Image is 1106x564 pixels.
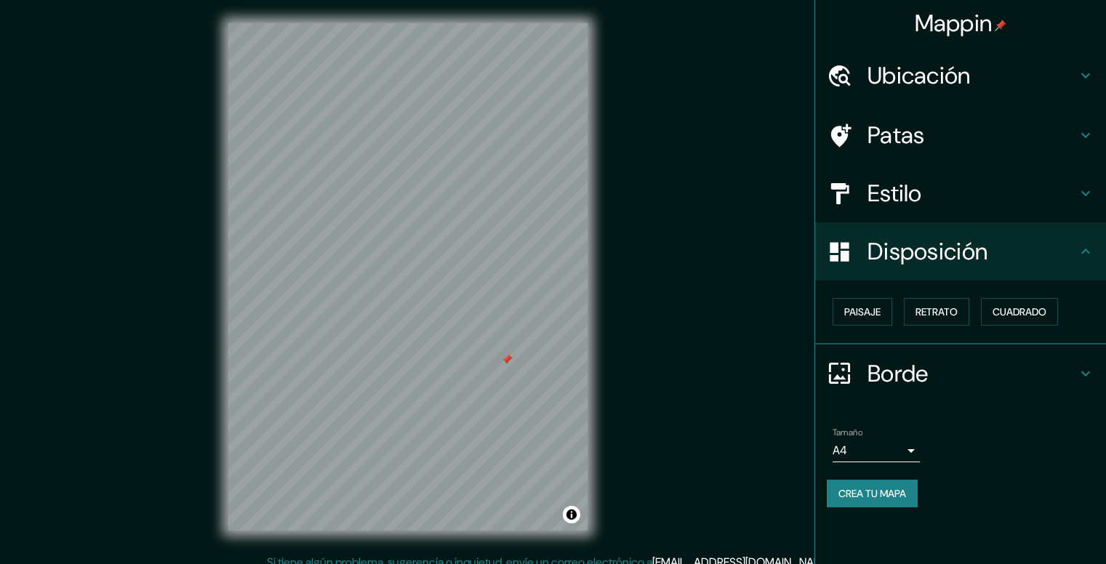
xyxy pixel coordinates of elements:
[815,164,1106,222] div: Estilo
[228,23,588,531] canvas: Mapa
[867,358,929,389] font: Borde
[815,345,1106,403] div: Borde
[993,305,1046,318] font: Cuadrado
[833,439,920,462] div: A4
[977,507,1090,548] iframe: Lanzador de widgets de ayuda
[833,427,862,438] font: Tamaño
[844,305,881,318] font: Paisaje
[827,480,918,507] button: Crea tu mapa
[815,222,1106,281] div: Disposición
[904,298,969,326] button: Retrato
[867,236,987,267] font: Disposición
[915,305,958,318] font: Retrato
[838,487,906,500] font: Crea tu mapa
[563,506,580,523] button: Activar o desactivar atribución
[995,20,1006,31] img: pin-icon.png
[915,8,993,39] font: Mappin
[815,106,1106,164] div: Patas
[867,120,925,150] font: Patas
[981,298,1058,326] button: Cuadrado
[833,443,847,458] font: A4
[815,47,1106,105] div: Ubicación
[867,178,922,209] font: Estilo
[833,298,892,326] button: Paisaje
[867,60,971,91] font: Ubicación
